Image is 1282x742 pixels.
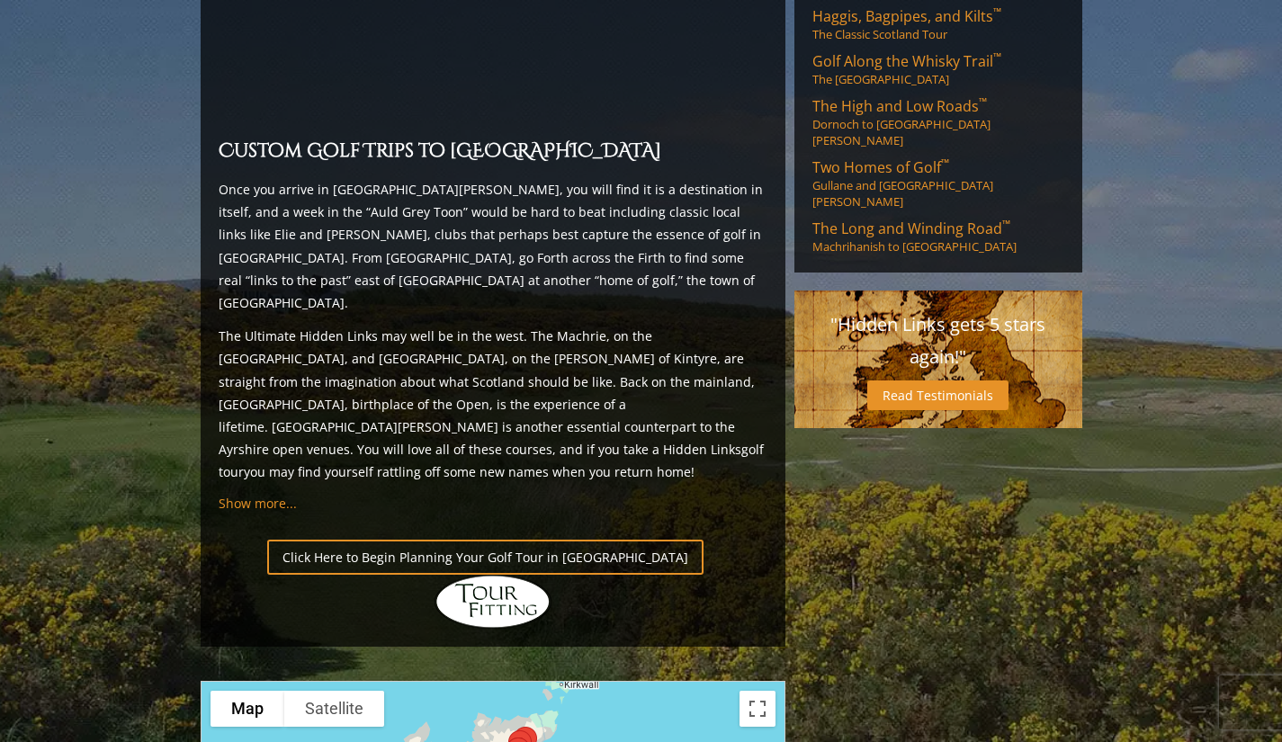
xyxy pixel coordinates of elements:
[979,94,987,110] sup: ™
[812,6,1001,26] span: Haggis, Bagpipes, and Kilts
[435,575,551,629] img: Hidden Links
[993,4,1001,20] sup: ™
[867,380,1009,410] a: Read Testimonials
[219,137,767,167] h2: Custom Golf Trips to [GEOGRAPHIC_DATA]
[812,96,987,116] span: The High and Low Roads
[267,540,704,575] a: Click Here to Begin Planning Your Golf Tour in [GEOGRAPHIC_DATA]
[812,6,1064,42] a: Haggis, Bagpipes, and Kilts™The Classic Scotland Tour
[812,219,1064,255] a: The Long and Winding Road™Machrihanish to [GEOGRAPHIC_DATA]
[812,219,1010,238] span: The Long and Winding Road
[993,49,1001,65] sup: ™
[812,96,1064,148] a: The High and Low Roads™Dornoch to [GEOGRAPHIC_DATA][PERSON_NAME]
[219,441,764,480] a: golf tour
[812,157,949,177] span: Two Homes of Golf
[812,51,1064,87] a: Golf Along the Whisky Trail™The [GEOGRAPHIC_DATA]
[1002,217,1010,232] sup: ™
[219,178,767,314] p: Once you arrive in [GEOGRAPHIC_DATA][PERSON_NAME], you will find it is a destination in itself, a...
[812,51,1001,71] span: Golf Along the Whisky Trail
[812,308,1064,373] p: "Hidden Links gets 5 stars again!"
[219,495,297,512] a: Show more...
[941,156,949,171] sup: ™
[812,157,1064,210] a: Two Homes of Golf™Gullane and [GEOGRAPHIC_DATA][PERSON_NAME]
[219,325,767,483] p: The Ultimate Hidden Links may well be in the west. The Machrie, on the [GEOGRAPHIC_DATA], and [GE...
